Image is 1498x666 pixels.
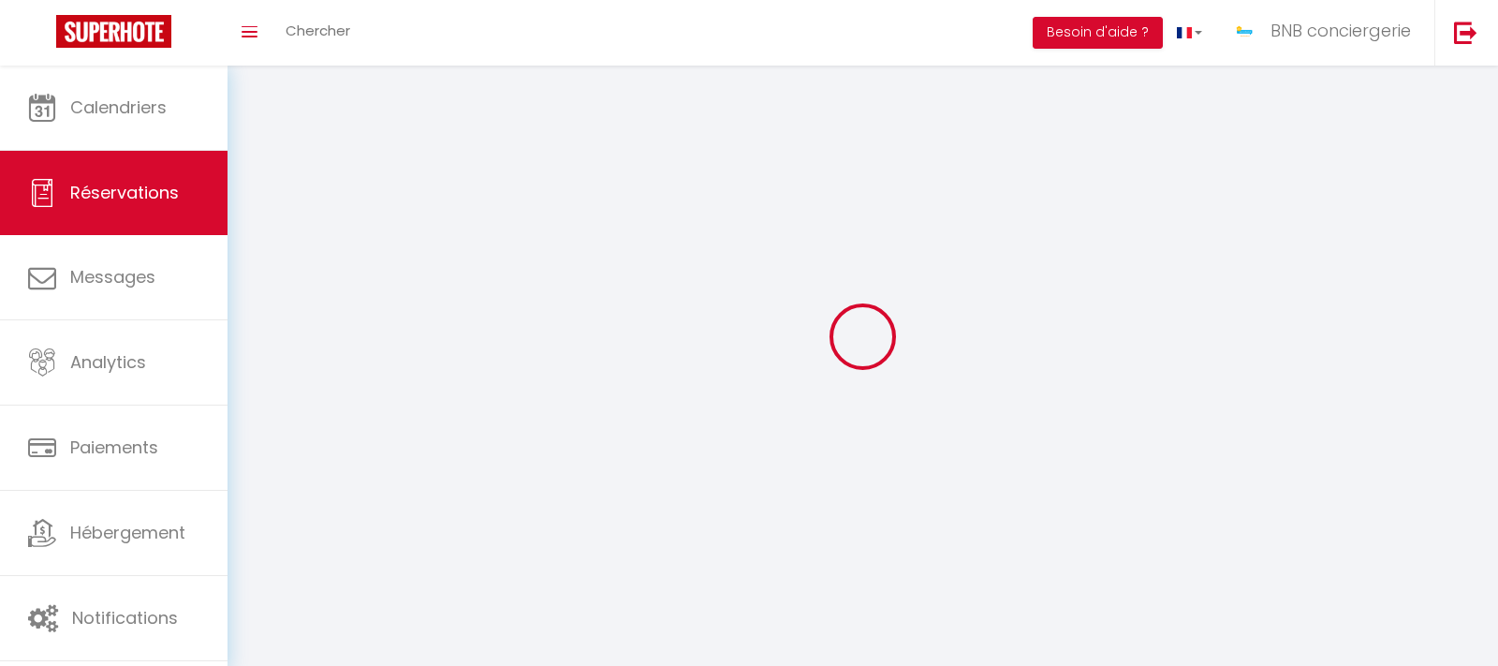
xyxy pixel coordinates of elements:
[286,21,350,40] span: Chercher
[70,521,185,544] span: Hébergement
[1270,19,1411,42] span: BNB conciergerie
[70,265,155,289] span: Messages
[72,606,178,629] span: Notifications
[1033,17,1163,49] button: Besoin d'aide ?
[70,181,179,204] span: Réservations
[1454,21,1477,44] img: logout
[1230,17,1258,45] img: ...
[70,96,167,119] span: Calendriers
[56,15,171,48] img: Super Booking
[70,436,158,459] span: Paiements
[70,350,146,374] span: Analytics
